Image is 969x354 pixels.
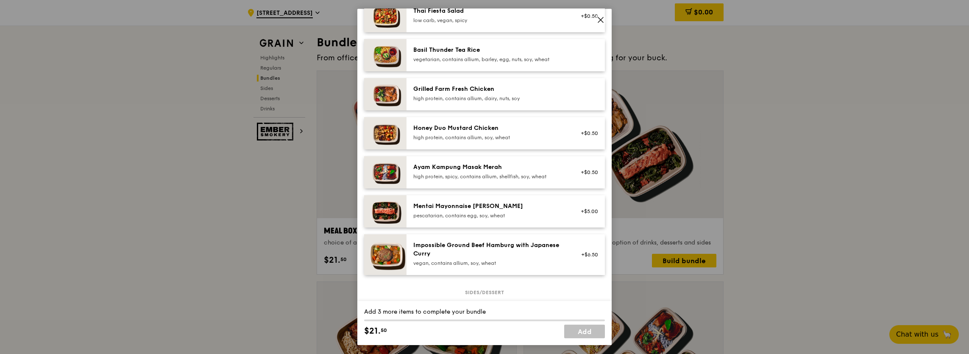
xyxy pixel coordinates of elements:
[413,212,565,219] div: pescatarian, contains egg, soy, wheat
[413,163,565,171] div: Ayam Kampung Masak Merah
[413,85,565,93] div: Grilled Farm Fresh Chicken
[413,173,565,180] div: high protein, spicy, contains allium, shellfish, soy, wheat
[364,234,407,275] img: daily_normal_HORZ-Impossible-Hamburg-With-Japanese-Curry.jpg
[576,13,598,20] div: +$0.50
[413,95,565,102] div: high protein, contains allium, dairy, nuts, soy
[364,325,381,337] span: $21.
[576,169,598,176] div: +$0.50
[576,130,598,137] div: +$0.50
[413,202,565,211] div: Mentai Mayonnaise [PERSON_NAME]
[364,117,407,149] img: daily_normal_Honey_Duo_Mustard_Chicken__Horizontal_.jpg
[364,308,605,316] div: Add 3 more items to complete your bundle
[462,289,507,296] span: Sides/dessert
[576,251,598,258] div: +$6.50
[413,241,565,258] div: Impossible Ground Beef Hamburg with Japanese Curry
[413,260,565,267] div: vegan, contains allium, soy, wheat
[413,134,565,141] div: high protein, contains allium, soy, wheat
[413,17,565,24] div: low carb, vegan, spicy
[413,56,565,63] div: vegetarian, contains allium, barley, egg, nuts, soy, wheat
[364,39,407,71] img: daily_normal_HORZ-Basil-Thunder-Tea-Rice.jpg
[364,195,407,228] img: daily_normal_Mentai-Mayonnaise-Aburi-Salmon-HORZ.jpg
[413,46,565,54] div: Basil Thunder Tea Rice
[364,78,407,110] img: daily_normal_HORZ-Grilled-Farm-Fresh-Chicken.jpg
[381,327,387,334] span: 50
[413,124,565,132] div: Honey Duo Mustard Chicken
[564,325,605,338] a: Add
[576,208,598,215] div: +$5.00
[413,7,565,15] div: Thai Fiesta Salad
[364,156,407,188] img: daily_normal_Ayam_Kampung_Masak_Merah_Horizontal_.jpg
